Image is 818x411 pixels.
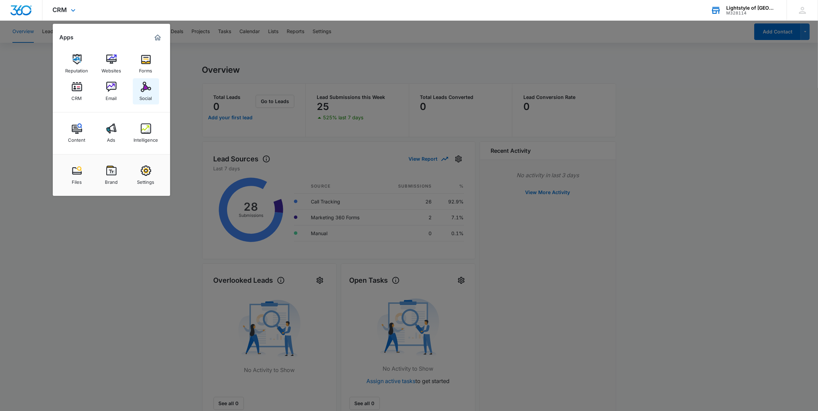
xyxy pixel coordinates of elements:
[64,162,90,188] a: Files
[152,32,163,43] a: Marketing 360® Dashboard
[98,162,125,188] a: Brand
[98,120,125,146] a: Ads
[133,120,159,146] a: Intelligence
[139,64,152,73] div: Forms
[105,176,118,185] div: Brand
[64,78,90,104] a: CRM
[137,176,155,185] div: Settings
[72,176,82,185] div: Files
[726,11,777,16] div: account id
[726,5,777,11] div: account name
[60,34,74,41] h2: Apps
[68,134,86,143] div: Content
[133,162,159,188] a: Settings
[53,6,67,13] span: CRM
[64,120,90,146] a: Content
[64,51,90,77] a: Reputation
[66,64,88,73] div: Reputation
[101,64,121,73] div: Websites
[106,92,117,101] div: Email
[133,51,159,77] a: Forms
[72,92,82,101] div: CRM
[107,134,116,143] div: Ads
[134,134,158,143] div: Intelligence
[98,78,125,104] a: Email
[133,78,159,104] a: Social
[140,92,152,101] div: Social
[98,51,125,77] a: Websites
